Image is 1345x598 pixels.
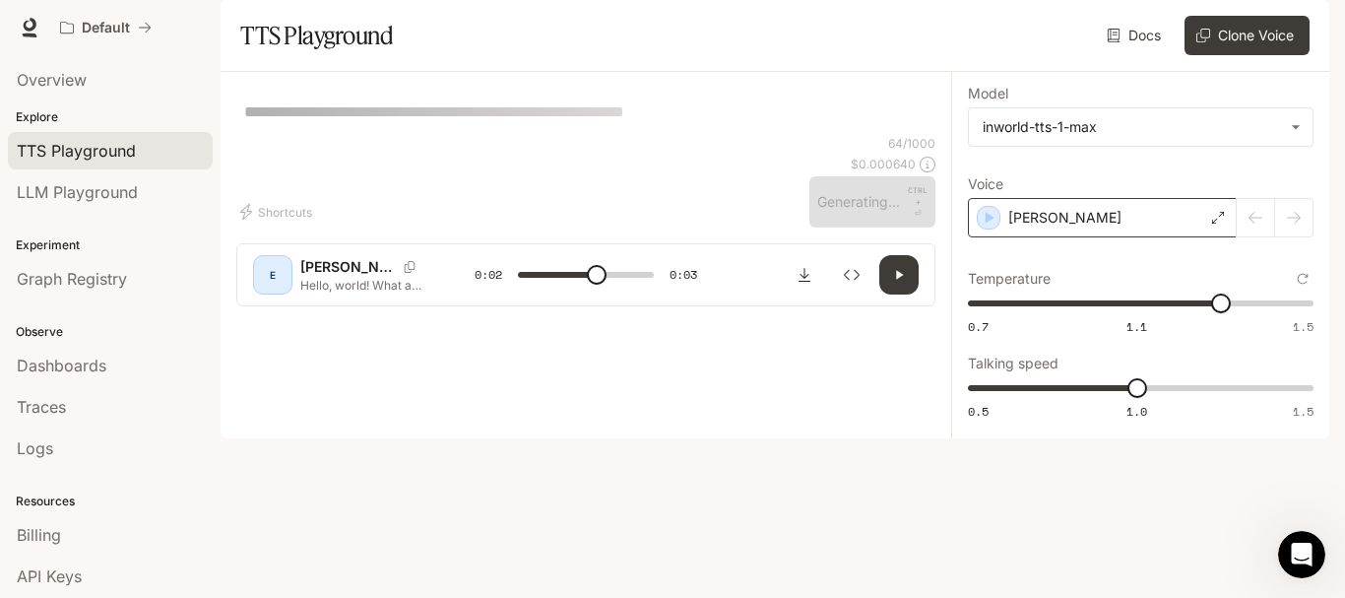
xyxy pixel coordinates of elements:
p: Model [968,87,1008,100]
span: 1.5 [1293,403,1313,420]
span: 0.5 [968,403,989,420]
div: inworld-tts-1-max [969,108,1313,146]
span: 0.7 [968,318,989,335]
p: [PERSON_NAME] [1008,208,1121,228]
button: Shortcuts [236,196,320,228]
button: Inspect [832,255,871,295]
a: Docs [1103,16,1169,55]
p: 64 / 1000 [888,135,935,152]
span: 1.5 [1293,318,1313,335]
button: Clone Voice [1185,16,1310,55]
button: All workspaces [51,8,160,47]
p: [PERSON_NAME] [300,257,396,277]
button: Reset to default [1292,268,1313,290]
span: 0:03 [670,265,697,285]
button: Copy Voice ID [396,261,423,273]
p: Default [82,20,130,36]
p: Temperature [968,272,1051,286]
span: 1.0 [1126,403,1147,420]
span: 0:02 [475,265,502,285]
iframe: Intercom live chat [1278,531,1325,578]
p: Voice [968,177,1003,191]
p: Talking speed [968,357,1058,370]
div: inworld-tts-1-max [983,117,1281,137]
h1: TTS Playground [240,16,393,55]
span: 1.1 [1126,318,1147,335]
button: Download audio [785,255,824,295]
p: Hello, world! What a wonderful day to be a text-to-speech model! [300,277,427,294]
div: E [257,259,288,291]
p: $ 0.000640 [851,156,916,172]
